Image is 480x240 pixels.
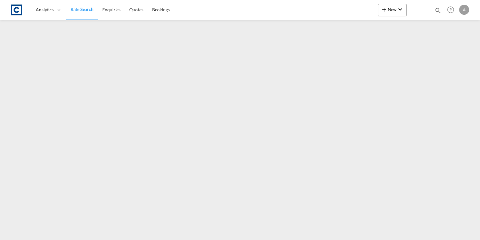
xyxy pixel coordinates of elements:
span: Analytics [36,7,54,13]
img: 1fdb9190129311efbfaf67cbb4249bed.jpeg [9,3,24,17]
md-icon: icon-plus 400-fg [380,6,388,13]
span: Quotes [129,7,143,12]
span: Rate Search [71,7,93,12]
span: Bookings [152,7,170,12]
span: New [380,7,404,12]
div: A [459,5,469,15]
span: Help [445,4,456,15]
div: Help [445,4,459,16]
div: icon-magnify [435,7,441,16]
span: Enquiries [102,7,120,12]
button: icon-plus 400-fgNewicon-chevron-down [378,4,406,16]
md-icon: icon-chevron-down [396,6,404,13]
md-icon: icon-magnify [435,7,441,14]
